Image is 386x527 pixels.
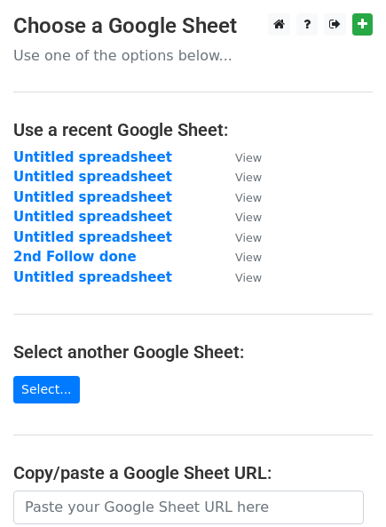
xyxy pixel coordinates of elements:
h4: Copy/paste a Google Sheet URL: [13,462,373,483]
a: View [217,189,262,205]
small: View [235,191,262,204]
a: Untitled spreadsheet [13,149,172,165]
a: View [217,209,262,225]
a: View [217,169,262,185]
h4: Select another Google Sheet: [13,341,373,363]
h4: Use a recent Google Sheet: [13,119,373,140]
a: View [217,249,262,265]
a: View [217,229,262,245]
a: View [217,149,262,165]
input: Paste your Google Sheet URL here [13,491,364,524]
a: Untitled spreadsheet [13,229,172,245]
a: Untitled spreadsheet [13,189,172,205]
a: 2nd Follow done [13,249,137,265]
a: Untitled spreadsheet [13,169,172,185]
small: View [235,271,262,284]
h3: Choose a Google Sheet [13,13,373,39]
p: Use one of the options below... [13,46,373,65]
small: View [235,231,262,244]
a: Untitled spreadsheet [13,209,172,225]
small: View [235,251,262,264]
a: Select... [13,376,80,403]
small: View [235,171,262,184]
small: View [235,211,262,224]
a: View [217,269,262,285]
a: Untitled spreadsheet [13,269,172,285]
small: View [235,151,262,164]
